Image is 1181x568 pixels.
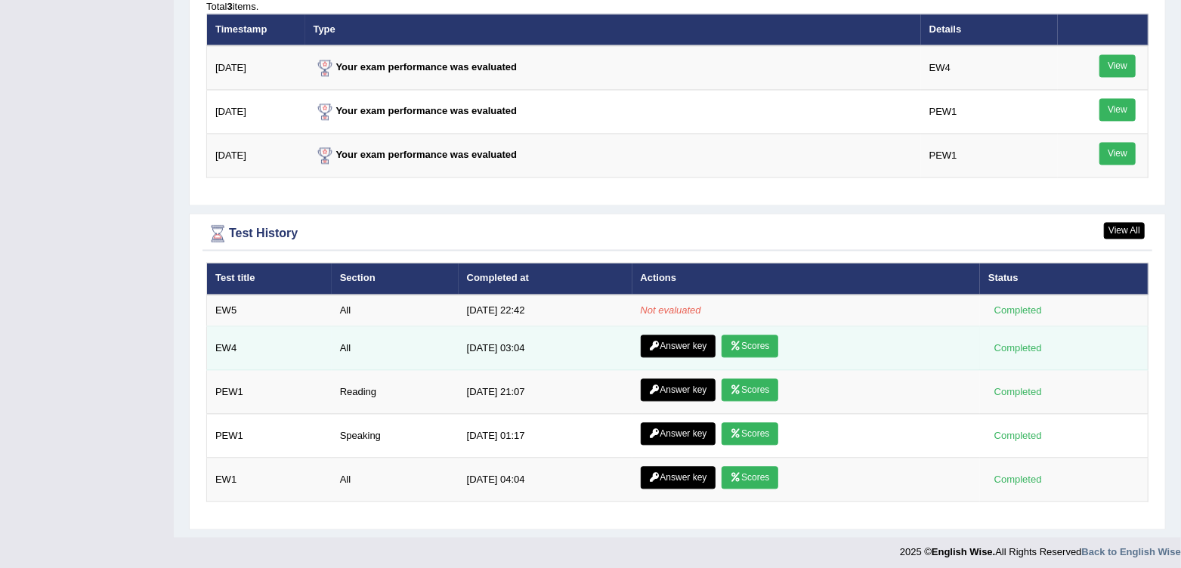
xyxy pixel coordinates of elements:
[207,370,332,414] td: PEW1
[207,14,305,45] th: Timestamp
[332,263,459,295] th: Section
[722,378,778,401] a: Scores
[332,458,459,502] td: All
[459,370,632,414] td: [DATE] 21:07
[932,546,995,557] strong: English Wise.
[722,422,778,445] a: Scores
[988,302,1047,318] div: Completed
[1099,142,1136,165] a: View
[988,471,1047,487] div: Completed
[207,295,332,326] td: EW5
[332,326,459,370] td: All
[332,295,459,326] td: All
[459,458,632,502] td: [DATE] 04:04
[314,149,518,160] strong: Your exam performance was evaluated
[641,378,716,401] a: Answer key
[314,105,518,116] strong: Your exam performance was evaluated
[207,458,332,502] td: EW1
[459,414,632,458] td: [DATE] 01:17
[900,537,1181,559] div: 2025 © All Rights Reserved
[641,335,716,357] a: Answer key
[1104,222,1145,239] a: View All
[921,90,1058,134] td: PEW1
[641,466,716,489] a: Answer key
[305,14,921,45] th: Type
[207,45,305,90] td: [DATE]
[921,45,1058,90] td: EW4
[988,340,1047,356] div: Completed
[207,134,305,177] td: [DATE]
[459,326,632,370] td: [DATE] 03:04
[207,263,332,295] th: Test title
[332,414,459,458] td: Speaking
[641,304,701,316] em: Not evaluated
[722,335,778,357] a: Scores
[459,295,632,326] td: [DATE] 22:42
[207,326,332,370] td: EW4
[980,263,1148,295] th: Status
[207,90,305,134] td: [DATE]
[227,1,232,12] b: 3
[206,222,1149,245] div: Test History
[1099,98,1136,121] a: View
[921,14,1058,45] th: Details
[641,422,716,445] a: Answer key
[1082,546,1181,557] a: Back to English Wise
[207,414,332,458] td: PEW1
[921,134,1058,177] td: PEW1
[988,384,1047,400] div: Completed
[332,370,459,414] td: Reading
[1099,54,1136,77] a: View
[459,263,632,295] th: Completed at
[632,263,980,295] th: Actions
[314,61,518,73] strong: Your exam performance was evaluated
[988,428,1047,443] div: Completed
[722,466,778,489] a: Scores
